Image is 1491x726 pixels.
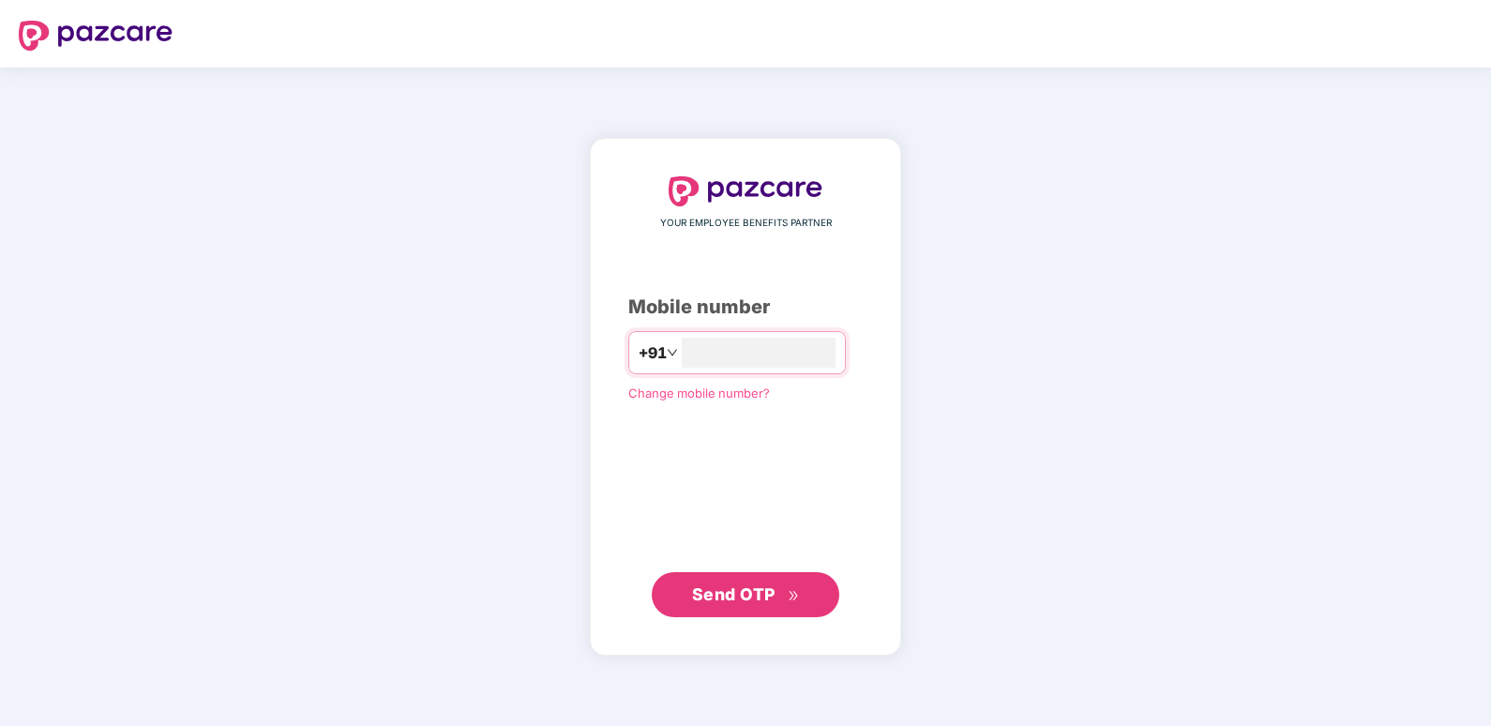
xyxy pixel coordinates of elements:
[669,176,822,206] img: logo
[19,21,173,51] img: logo
[639,341,667,365] span: +91
[692,584,776,604] span: Send OTP
[788,590,800,602] span: double-right
[660,216,832,231] span: YOUR EMPLOYEE BENEFITS PARTNER
[628,293,863,322] div: Mobile number
[667,347,678,358] span: down
[628,386,770,401] a: Change mobile number?
[652,572,839,617] button: Send OTPdouble-right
